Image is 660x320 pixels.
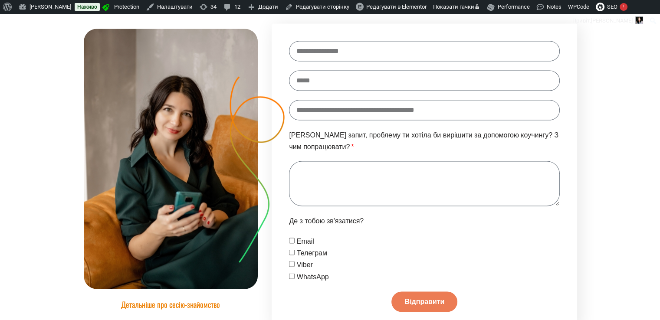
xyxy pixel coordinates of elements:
[297,261,313,268] label: Viber
[620,3,627,11] div: !
[289,129,560,161] label: [PERSON_NAME] запит, проблему ти хотіла би вирішити за допомогою коучингу? З чим попрацювати?
[289,215,364,235] label: Де з тобою зв'язатися?
[75,3,100,11] a: Наживо
[366,3,427,10] span: Редагувати в Elementor
[121,298,220,310] a: Детальніше про сесію-знайомство
[569,14,647,28] a: Привіт,
[297,249,327,256] label: Телеграм
[404,298,444,305] span: Відправити
[607,3,617,10] span: SEO
[391,291,457,312] button: Відправити
[297,237,314,245] label: Email
[297,273,329,280] label: WhatsApp
[591,17,633,24] span: [PERSON_NAME]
